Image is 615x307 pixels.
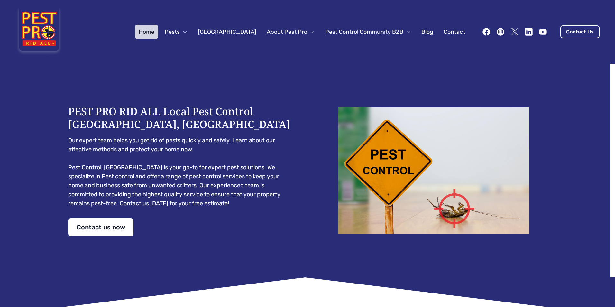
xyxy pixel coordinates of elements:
span: About Pest Pro [267,27,307,36]
pre: Our expert team helps you get rid of pests quickly and safely. Learn about our effective methods ... [68,136,295,208]
a: Contact [440,25,469,39]
button: Pests [161,25,191,39]
button: About Pest Pro [263,25,319,39]
a: Home [135,25,158,39]
button: Pest Control Community B2B [321,25,415,39]
img: Dead cockroach on floor with caution sign pest control [320,107,547,234]
a: [GEOGRAPHIC_DATA] [194,25,260,39]
img: Pest Pro Rid All [15,8,63,56]
h1: PEST PRO RID ALL Local Pest Control [GEOGRAPHIC_DATA], [GEOGRAPHIC_DATA] [68,105,295,131]
a: Blog [418,25,437,39]
span: Pest Control Community B2B [325,27,403,36]
a: Contact Us [560,25,600,38]
span: Pests [165,27,180,36]
a: Contact us now [68,218,133,236]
